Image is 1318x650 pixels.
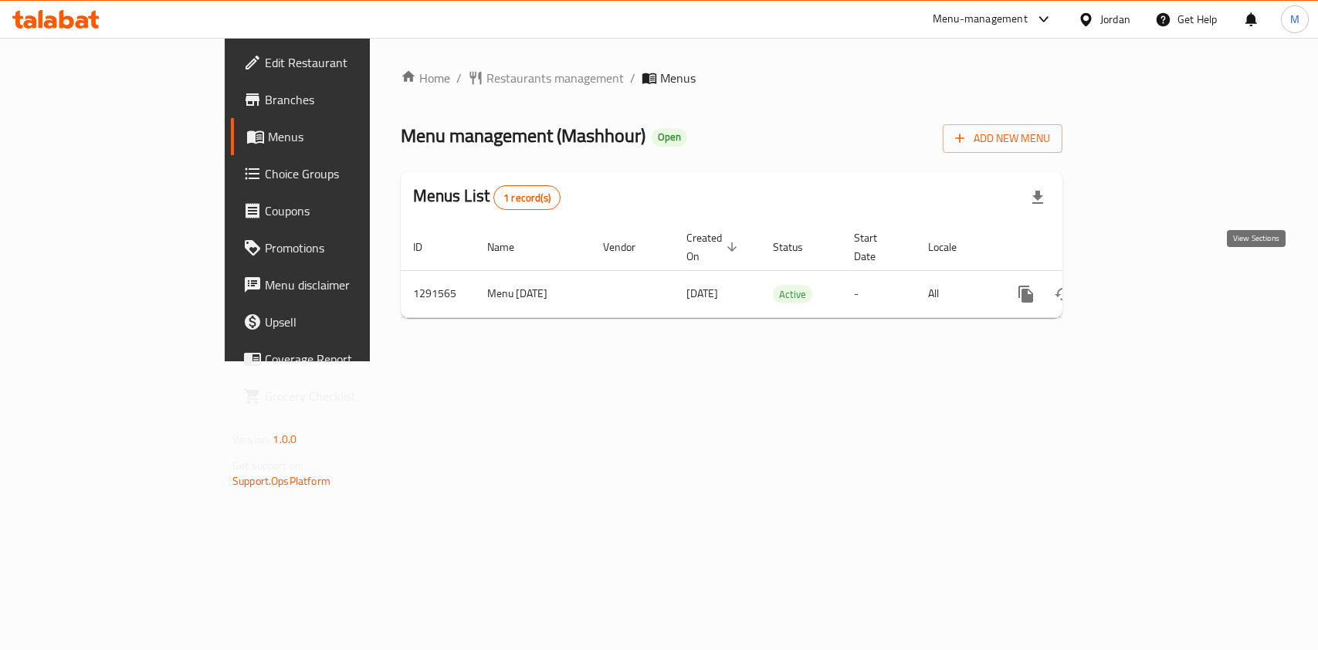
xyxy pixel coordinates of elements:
[231,118,445,155] a: Menus
[231,44,445,81] a: Edit Restaurant
[265,387,432,405] span: Grocery Checklist
[773,286,812,303] span: Active
[933,10,1028,29] div: Menu-management
[265,350,432,368] span: Coverage Report
[1100,11,1130,28] div: Jordan
[456,69,462,87] li: /
[232,471,330,491] a: Support.OpsPlatform
[265,164,432,183] span: Choice Groups
[773,285,812,303] div: Active
[231,81,445,118] a: Branches
[686,229,742,266] span: Created On
[265,53,432,72] span: Edit Restaurant
[1290,11,1299,28] span: M
[232,429,270,449] span: Version:
[943,124,1062,153] button: Add New Menu
[273,429,296,449] span: 1.0.0
[231,192,445,229] a: Coupons
[231,266,445,303] a: Menu disclaimer
[603,238,656,256] span: Vendor
[928,238,977,256] span: Locale
[265,90,432,109] span: Branches
[660,69,696,87] span: Menus
[231,229,445,266] a: Promotions
[995,224,1168,271] th: Actions
[265,201,432,220] span: Coupons
[231,303,445,340] a: Upsell
[413,238,442,256] span: ID
[652,130,687,144] span: Open
[401,69,1062,87] nav: breadcrumb
[231,340,445,377] a: Coverage Report
[486,69,624,87] span: Restaurants management
[1045,276,1082,313] button: Change Status
[265,313,432,331] span: Upsell
[265,276,432,294] span: Menu disclaimer
[413,185,561,210] h2: Menus List
[265,239,432,257] span: Promotions
[232,455,303,476] span: Get support on:
[1008,276,1045,313] button: more
[231,155,445,192] a: Choice Groups
[475,270,591,317] td: Menu [DATE]
[493,185,561,210] div: Total records count
[955,129,1050,148] span: Add New Menu
[487,238,534,256] span: Name
[401,118,645,153] span: Menu management ( Mashhour )
[854,229,897,266] span: Start Date
[231,377,445,415] a: Grocery Checklist
[494,191,560,205] span: 1 record(s)
[842,270,916,317] td: -
[468,69,624,87] a: Restaurants management
[268,127,432,146] span: Menus
[652,128,687,147] div: Open
[916,270,995,317] td: All
[630,69,635,87] li: /
[773,238,823,256] span: Status
[686,283,718,303] span: [DATE]
[401,224,1168,318] table: enhanced table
